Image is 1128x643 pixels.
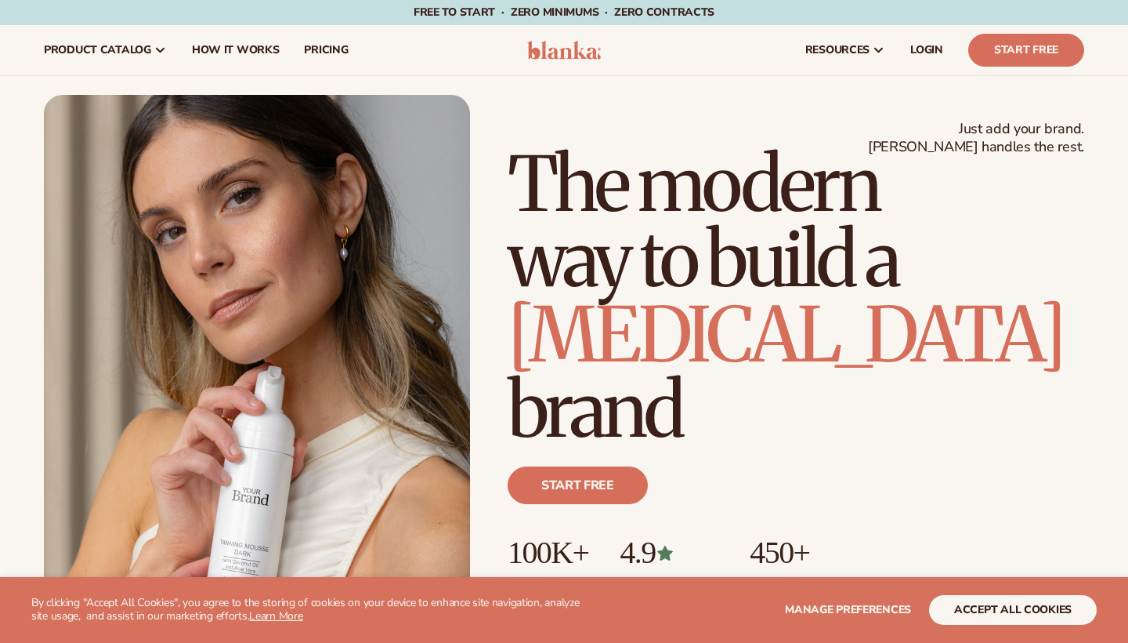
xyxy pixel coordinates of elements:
a: resources [793,25,898,75]
span: pricing [304,44,348,56]
button: accept all cookies [929,595,1097,625]
p: High-quality products [750,570,868,596]
a: pricing [291,25,360,75]
p: 100K+ [508,536,588,570]
span: Free to start · ZERO minimums · ZERO contracts [414,5,714,20]
a: How It Works [179,25,292,75]
p: 4.9 [620,536,718,570]
p: Brands built [508,570,588,596]
a: Start Free [968,34,1084,67]
h1: The modern way to build a brand [508,147,1084,448]
span: Manage preferences [785,602,911,617]
span: Just add your brand. [PERSON_NAME] handles the rest. [868,120,1084,157]
p: Over 400 reviews [620,570,718,596]
img: Female holding tanning mousse. [44,95,470,633]
span: [MEDICAL_DATA] [508,288,1063,382]
span: LOGIN [910,44,943,56]
a: LOGIN [898,25,956,75]
a: product catalog [31,25,179,75]
p: 450+ [750,536,868,570]
a: Start free [508,467,648,504]
span: resources [805,44,869,56]
p: By clicking "Accept All Cookies", you agree to the storing of cookies on your device to enhance s... [31,597,589,623]
a: Learn More [249,608,302,623]
span: How It Works [192,44,280,56]
img: logo [527,41,602,60]
button: Manage preferences [785,595,911,625]
span: product catalog [44,44,151,56]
